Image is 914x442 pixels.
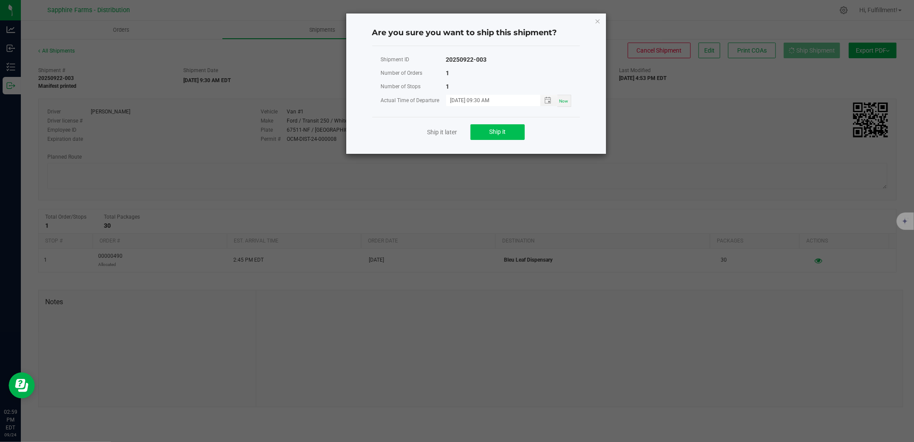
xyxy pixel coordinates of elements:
button: Ship it [470,124,525,140]
div: Actual Time of Departure [381,95,446,106]
iframe: Resource center [9,372,35,399]
span: Ship it [489,128,506,135]
span: Toggle popup [540,95,557,106]
span: Now [560,99,569,103]
div: Number of Stops [381,81,446,92]
div: 20250922-003 [446,54,487,65]
div: Number of Orders [381,68,446,79]
div: 1 [446,81,450,92]
input: MM/dd/yyyy HH:MM a [446,95,531,106]
h4: Are you sure you want to ship this shipment? [372,27,580,39]
div: 1 [446,68,450,79]
button: Close [595,16,601,26]
div: Shipment ID [381,54,446,65]
a: Ship it later [427,128,457,136]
